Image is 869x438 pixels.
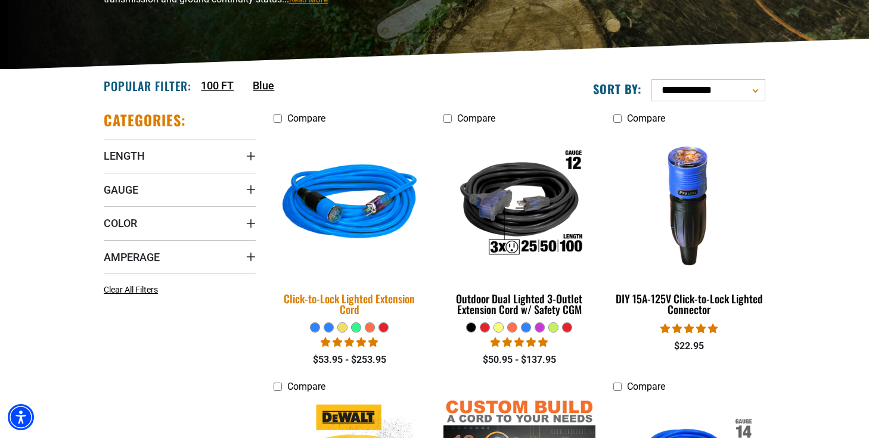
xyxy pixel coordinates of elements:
[613,339,765,353] div: $22.95
[443,293,595,315] div: Outdoor Dual Lighted 3-Outlet Extension Cord w/ Safety CGM
[321,337,378,348] span: 4.87 stars
[287,113,325,124] span: Compare
[104,173,256,206] summary: Gauge
[274,293,426,315] div: Click-to-Lock Lighted Extension Cord
[104,285,158,294] span: Clear All Filters
[104,216,137,230] span: Color
[8,404,34,430] div: Accessibility Menu
[266,128,433,281] img: blue
[104,250,160,264] span: Amperage
[444,136,594,273] img: Outdoor Dual Lighted 3-Outlet Extension Cord w/ Safety CGM
[627,113,665,124] span: Compare
[104,240,256,274] summary: Amperage
[660,323,718,334] span: 4.84 stars
[443,130,595,322] a: Outdoor Dual Lighted 3-Outlet Extension Cord w/ Safety CGM Outdoor Dual Lighted 3-Outlet Extensio...
[274,130,426,322] a: blue Click-to-Lock Lighted Extension Cord
[253,77,274,94] a: Blue
[104,284,163,296] a: Clear All Filters
[613,293,765,315] div: DIY 15A-125V Click-to-Lock Lighted Connector
[593,81,642,97] label: Sort by:
[627,381,665,392] span: Compare
[104,183,138,197] span: Gauge
[104,111,186,129] h2: Categories:
[457,113,495,124] span: Compare
[613,130,765,322] a: DIY 15A-125V Click-to-Lock Lighted Connector DIY 15A-125V Click-to-Lock Lighted Connector
[104,206,256,240] summary: Color
[287,381,325,392] span: Compare
[491,337,548,348] span: 4.80 stars
[104,78,191,94] h2: Popular Filter:
[104,149,145,163] span: Length
[274,353,426,367] div: $53.95 - $253.95
[201,77,234,94] a: 100 FT
[614,136,764,273] img: DIY 15A-125V Click-to-Lock Lighted Connector
[443,353,595,367] div: $50.95 - $137.95
[104,139,256,172] summary: Length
